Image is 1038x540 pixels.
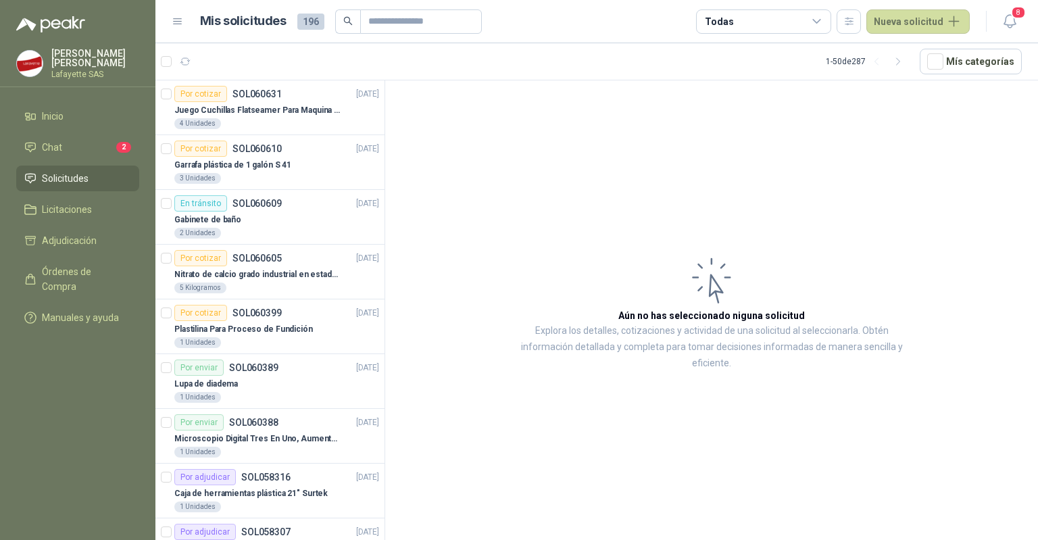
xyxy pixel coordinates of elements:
span: 2 [116,142,131,153]
h1: Mis solicitudes [200,11,287,31]
a: Chat2 [16,134,139,160]
div: 1 Unidades [174,337,221,348]
a: Órdenes de Compra [16,259,139,299]
p: Lupa de diadema [174,378,238,391]
button: Nueva solicitud [866,9,970,34]
p: Gabinete de baño [174,214,241,226]
p: [DATE] [356,362,379,374]
div: Todas [705,14,733,29]
div: 5 Kilogramos [174,283,226,293]
p: SOL060399 [232,308,282,318]
span: Licitaciones [42,202,92,217]
div: 4 Unidades [174,118,221,129]
p: [DATE] [356,252,379,265]
a: Por cotizarSOL060605[DATE] Nitrato de calcio grado industrial en estado solido5 Kilogramos [155,245,385,299]
a: Por cotizarSOL060631[DATE] Juego Cuchillas Flatseamer Para Maquina de Coser4 Unidades [155,80,385,135]
p: Juego Cuchillas Flatseamer Para Maquina de Coser [174,104,343,117]
div: Por cotizar [174,305,227,321]
p: SOL060388 [229,418,278,427]
div: Por enviar [174,360,224,376]
div: Por adjudicar [174,524,236,540]
p: Lafayette SAS [51,70,139,78]
span: 8 [1011,6,1026,19]
img: Company Logo [17,51,43,76]
p: Nitrato de calcio grado industrial en estado solido [174,268,343,281]
a: Por cotizarSOL060610[DATE] Garrafa plástica de 1 galón S 413 Unidades [155,135,385,190]
span: Adjudicación [42,233,97,248]
a: Licitaciones [16,197,139,222]
div: Por cotizar [174,86,227,102]
div: 1 - 50 de 287 [826,51,909,72]
div: Por cotizar [174,141,227,157]
p: Explora los detalles, cotizaciones y actividad de una solicitud al seleccionarla. Obtén informaci... [520,323,903,372]
span: Chat [42,140,62,155]
button: Mís categorías [920,49,1022,74]
div: 1 Unidades [174,447,221,458]
a: Por cotizarSOL060399[DATE] Plastilina Para Proceso de Fundición1 Unidades [155,299,385,354]
button: 8 [997,9,1022,34]
p: [DATE] [356,416,379,429]
p: [DATE] [356,307,379,320]
p: [DATE] [356,197,379,210]
span: 196 [297,14,324,30]
h3: Aún no has seleccionado niguna solicitud [618,308,805,323]
span: Inicio [42,109,64,124]
a: Adjudicación [16,228,139,253]
a: Por adjudicarSOL058316[DATE] Caja de herramientas plástica 21" Surtek1 Unidades [155,464,385,518]
a: Por enviarSOL060389[DATE] Lupa de diadema1 Unidades [155,354,385,409]
a: En tránsitoSOL060609[DATE] Gabinete de baño2 Unidades [155,190,385,245]
p: SOL058307 [241,527,291,537]
span: search [343,16,353,26]
a: Inicio [16,103,139,129]
p: [DATE] [356,143,379,155]
p: Microscopio Digital Tres En Uno, Aumento De 1000x [174,433,343,445]
div: Por enviar [174,414,224,431]
span: Órdenes de Compra [42,264,126,294]
p: [DATE] [356,471,379,484]
p: Caja de herramientas plástica 21" Surtek [174,487,328,500]
p: Garrafa plástica de 1 galón S 41 [174,159,291,172]
p: SOL060605 [232,253,282,263]
div: 1 Unidades [174,501,221,512]
span: Manuales y ayuda [42,310,119,325]
p: [PERSON_NAME] [PERSON_NAME] [51,49,139,68]
p: SOL058316 [241,472,291,482]
div: Por cotizar [174,250,227,266]
a: Manuales y ayuda [16,305,139,330]
div: 1 Unidades [174,392,221,403]
p: SOL060610 [232,144,282,153]
p: [DATE] [356,526,379,539]
p: SOL060609 [232,199,282,208]
span: Solicitudes [42,171,89,186]
div: 3 Unidades [174,173,221,184]
a: Solicitudes [16,166,139,191]
p: [DATE] [356,88,379,101]
p: SOL060631 [232,89,282,99]
div: Por adjudicar [174,469,236,485]
div: En tránsito [174,195,227,212]
p: SOL060389 [229,363,278,372]
p: Plastilina Para Proceso de Fundición [174,323,313,336]
a: Por enviarSOL060388[DATE] Microscopio Digital Tres En Uno, Aumento De 1000x1 Unidades [155,409,385,464]
div: 2 Unidades [174,228,221,239]
img: Logo peakr [16,16,85,32]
